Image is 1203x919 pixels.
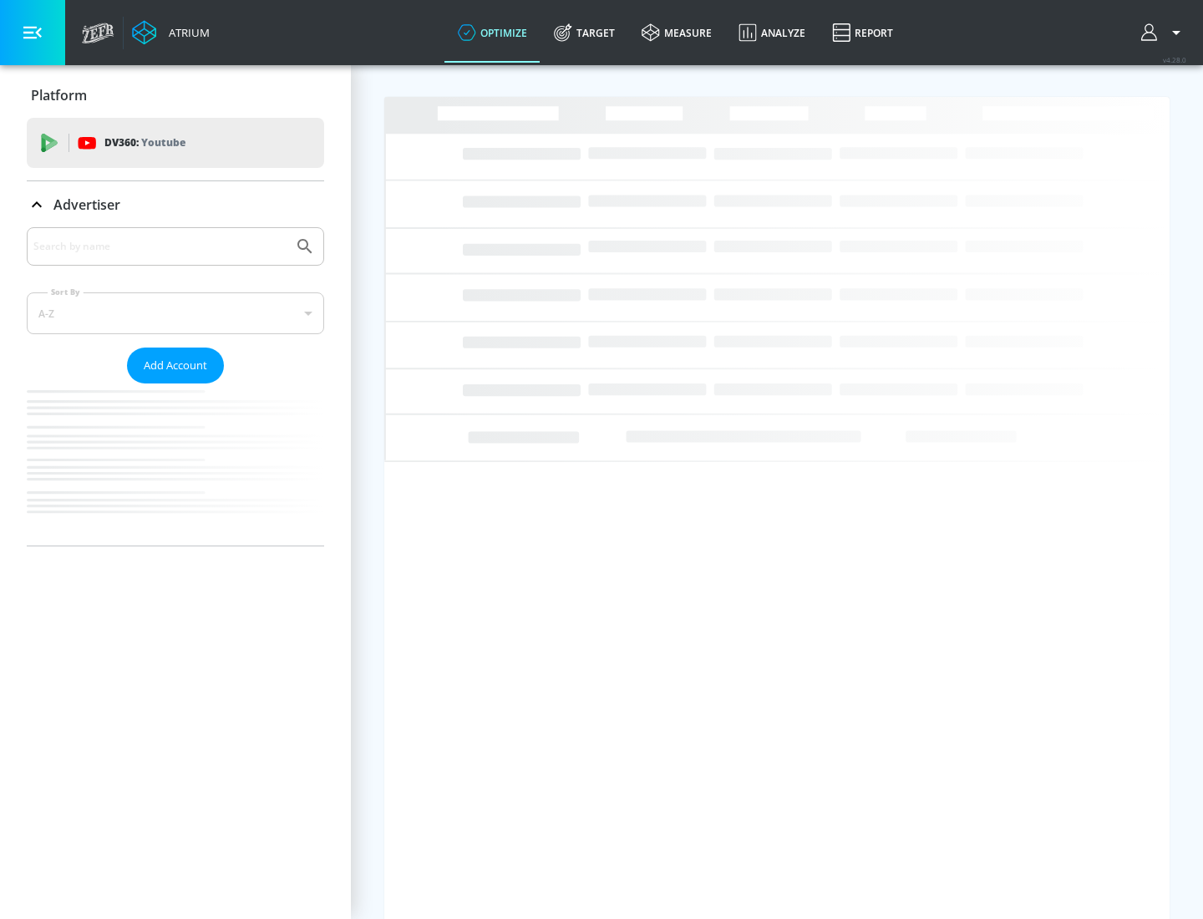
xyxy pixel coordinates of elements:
a: optimize [444,3,541,63]
a: measure [628,3,725,63]
p: Platform [31,86,87,104]
div: Atrium [162,25,210,40]
p: Advertiser [53,195,120,214]
input: Search by name [33,236,287,257]
div: A-Z [27,292,324,334]
a: Target [541,3,628,63]
button: Add Account [127,348,224,383]
a: Analyze [725,3,819,63]
div: Advertiser [27,181,324,228]
a: Report [819,3,906,63]
div: Advertiser [27,227,324,546]
nav: list of Advertiser [27,383,324,546]
span: v 4.28.0 [1163,55,1186,64]
div: Platform [27,72,324,119]
p: Youtube [141,134,185,151]
a: Atrium [132,20,210,45]
p: DV360: [104,134,185,152]
div: DV360: Youtube [27,118,324,168]
label: Sort By [48,287,84,297]
span: Add Account [144,356,207,375]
